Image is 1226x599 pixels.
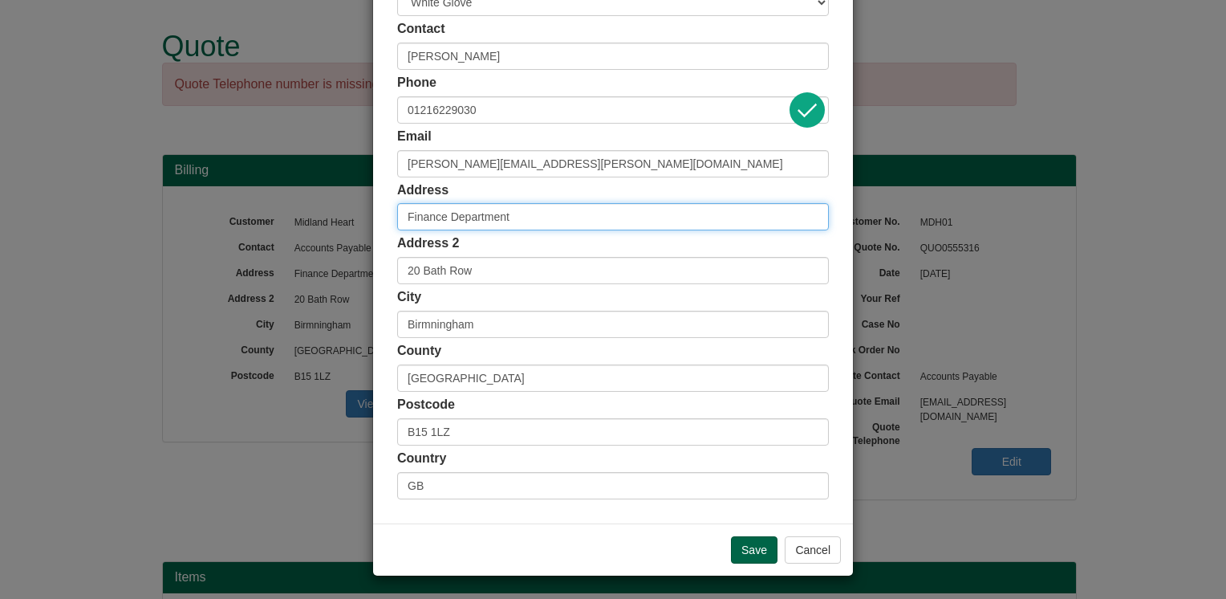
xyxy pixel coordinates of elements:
[397,96,829,124] input: Mobile Preferred
[397,288,421,307] label: City
[731,536,777,564] input: Save
[397,396,455,414] label: Postcode
[397,181,449,200] label: Address
[785,536,841,564] button: Cancel
[397,450,446,468] label: Country
[397,234,459,253] label: Address 2
[397,74,436,92] label: Phone
[397,20,445,39] label: Contact
[397,128,432,146] label: Email
[397,342,441,361] label: County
